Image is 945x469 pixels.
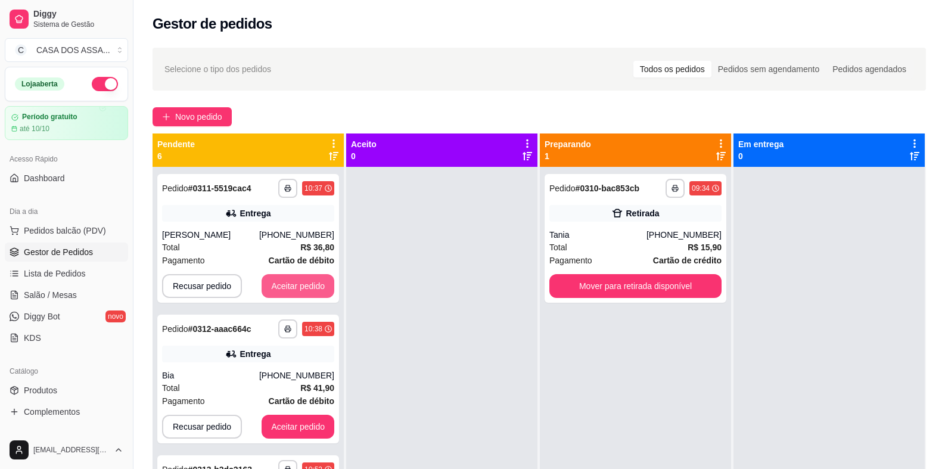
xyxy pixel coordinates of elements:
[576,184,639,193] strong: # 0310-bac853cb
[162,241,180,254] span: Total
[162,184,188,193] span: Pedido
[162,369,259,381] div: Bia
[549,241,567,254] span: Total
[5,264,128,283] a: Lista de Pedidos
[15,44,27,56] span: C
[5,285,128,305] a: Salão / Mesas
[24,268,86,279] span: Lista de Pedidos
[157,138,195,150] p: Pendente
[5,150,128,169] div: Acesso Rápido
[5,402,128,421] a: Complementos
[545,150,591,162] p: 1
[5,436,128,464] button: [EMAIL_ADDRESS][DOMAIN_NAME]
[549,229,646,241] div: Tania
[188,324,251,334] strong: # 0312-aaac664c
[5,106,128,140] a: Período gratuitoaté 10/10
[162,381,180,395] span: Total
[262,415,334,439] button: Aceitar pedido
[162,324,188,334] span: Pedido
[545,138,591,150] p: Preparando
[33,20,123,29] span: Sistema de Gestão
[653,256,722,265] strong: Cartão de crédito
[269,396,334,406] strong: Cartão de débito
[549,254,592,267] span: Pagamento
[24,310,60,322] span: Diggy Bot
[24,172,65,184] span: Dashboard
[5,38,128,62] button: Select a team
[259,369,334,381] div: [PHONE_NUMBER]
[33,9,123,20] span: Diggy
[5,307,128,326] a: Diggy Botnovo
[20,124,49,133] article: até 10/10
[157,150,195,162] p: 6
[15,77,64,91] div: Loja aberta
[351,150,377,162] p: 0
[5,362,128,381] div: Catálogo
[304,324,322,334] div: 10:38
[688,243,722,252] strong: R$ 15,90
[738,150,784,162] p: 0
[240,207,271,219] div: Entrega
[549,184,576,193] span: Pedido
[153,107,232,126] button: Novo pedido
[300,243,334,252] strong: R$ 36,80
[259,229,334,241] div: [PHONE_NUMBER]
[826,61,913,77] div: Pedidos agendados
[188,184,251,193] strong: # 0311-5519cac4
[5,5,128,33] a: DiggySistema de Gestão
[240,348,271,360] div: Entrega
[162,415,242,439] button: Recusar pedido
[351,138,377,150] p: Aceito
[646,229,722,241] div: [PHONE_NUMBER]
[711,61,826,77] div: Pedidos sem agendamento
[269,256,334,265] strong: Cartão de débito
[24,246,93,258] span: Gestor de Pedidos
[153,14,272,33] h2: Gestor de pedidos
[300,383,334,393] strong: R$ 41,90
[738,138,784,150] p: Em entrega
[5,221,128,240] button: Pedidos balcão (PDV)
[549,274,722,298] button: Mover para retirada disponível
[5,328,128,347] a: KDS
[162,113,170,121] span: plus
[92,77,118,91] button: Alterar Status
[262,274,334,298] button: Aceitar pedido
[24,225,106,237] span: Pedidos balcão (PDV)
[33,445,109,455] span: [EMAIL_ADDRESS][DOMAIN_NAME]
[24,384,57,396] span: Produtos
[22,113,77,122] article: Período gratuito
[24,332,41,344] span: KDS
[162,229,259,241] div: [PERSON_NAME]
[162,274,242,298] button: Recusar pedido
[24,289,77,301] span: Salão / Mesas
[304,184,322,193] div: 10:37
[162,254,205,267] span: Pagamento
[164,63,271,76] span: Selecione o tipo dos pedidos
[633,61,711,77] div: Todos os pedidos
[5,202,128,221] div: Dia a dia
[5,243,128,262] a: Gestor de Pedidos
[5,381,128,400] a: Produtos
[175,110,222,123] span: Novo pedido
[692,184,710,193] div: 09:34
[5,169,128,188] a: Dashboard
[626,207,659,219] div: Retirada
[36,44,110,56] div: CASA DOS ASSA ...
[162,395,205,408] span: Pagamento
[24,406,80,418] span: Complementos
